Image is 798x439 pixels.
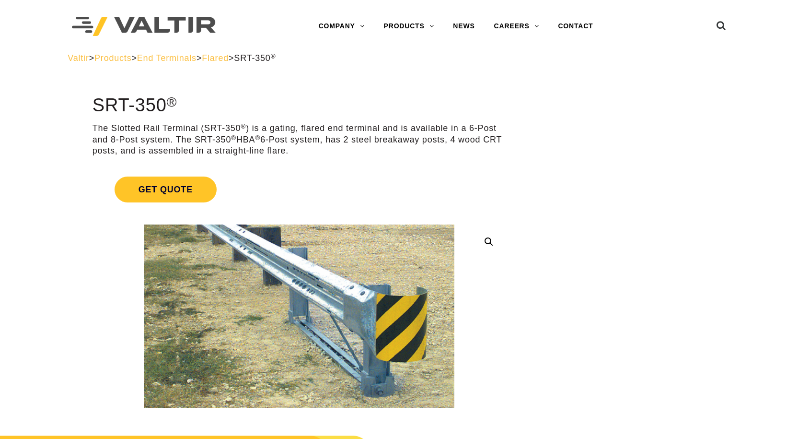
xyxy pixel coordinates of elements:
[548,17,602,36] a: CONTACT
[271,53,276,60] sup: ®
[68,53,730,64] div: > > > >
[93,123,506,156] p: The Slotted Rail Terminal (SRT-350 ) is a gating, flared end terminal and is available in a 6-Pos...
[93,95,506,116] h1: SRT-350
[94,53,131,63] a: Products
[72,17,216,36] img: Valtir
[115,177,217,202] span: Get Quote
[231,134,236,142] sup: ®
[309,17,374,36] a: COMPANY
[137,53,197,63] a: End Terminals
[68,53,89,63] a: Valtir
[167,94,177,109] sup: ®
[202,53,229,63] a: Flared
[93,165,506,214] a: Get Quote
[485,17,549,36] a: CAREERS
[255,134,260,142] sup: ®
[374,17,444,36] a: PRODUCTS
[241,123,246,130] sup: ®
[234,53,276,63] span: SRT-350
[443,17,484,36] a: NEWS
